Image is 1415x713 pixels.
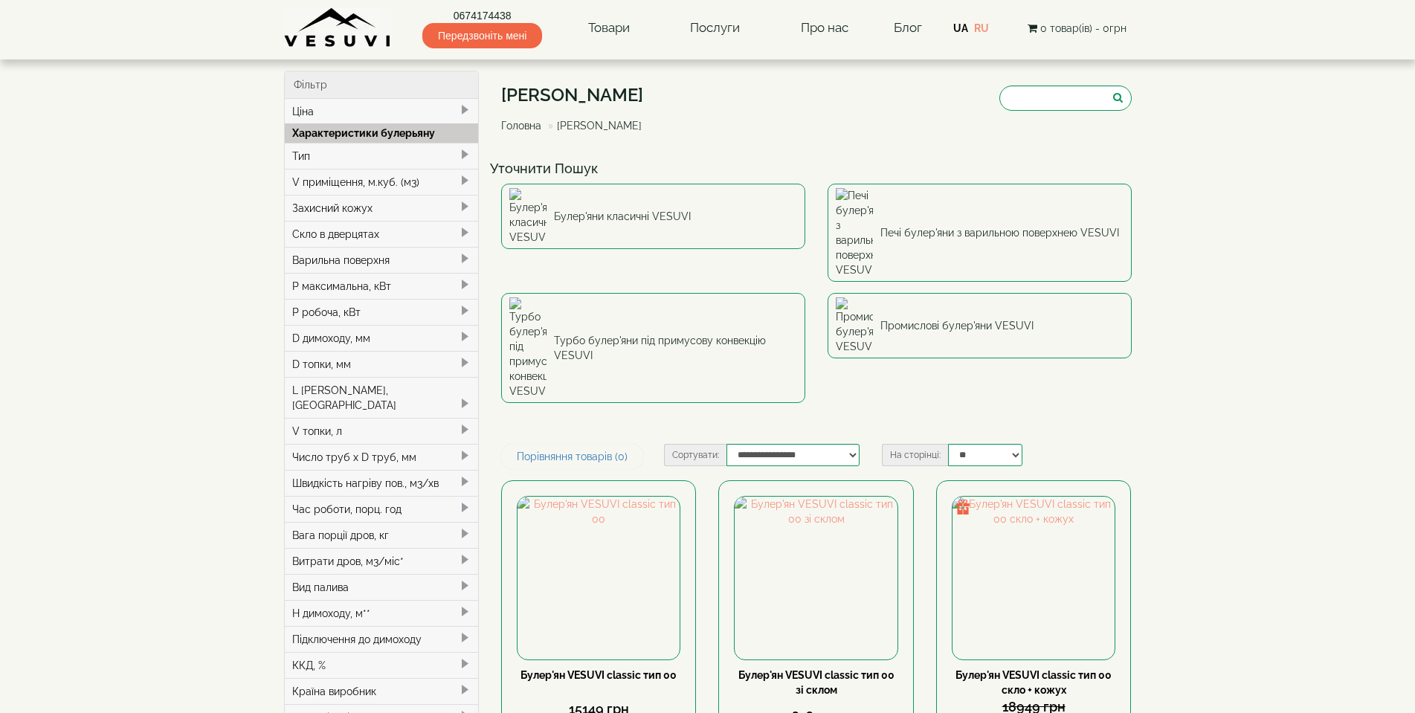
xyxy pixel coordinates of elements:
div: P максимальна, кВт [285,273,479,299]
div: Країна виробник [285,678,479,704]
a: Товари [573,11,645,45]
div: Вид палива [285,574,479,600]
a: Булер'ян VESUVI classic тип 00 [520,669,677,681]
div: H димоходу, м** [285,600,479,626]
a: Булер'ян VESUVI classic тип 00 зі склом [738,669,895,696]
a: Промислові булер'яни VESUVI Промислові булер'яни VESUVI [828,293,1132,358]
div: D димоходу, мм [285,325,479,351]
div: Підключення до димоходу [285,626,479,652]
img: Булер'ян VESUVI classic тип 00 [518,497,680,659]
img: Булер'ян VESUVI classic тип 00 зі склом [735,497,897,659]
div: Тип [285,143,479,169]
a: Турбо булер'яни під примусову конвекцію VESUVI Турбо булер'яни під примусову конвекцію VESUVI [501,293,805,403]
a: Послуги [675,11,755,45]
div: V приміщення, м.куб. (м3) [285,169,479,195]
a: RU [974,22,989,34]
div: L [PERSON_NAME], [GEOGRAPHIC_DATA] [285,377,479,418]
a: Булер'яни класичні VESUVI Булер'яни класичні VESUVI [501,184,805,249]
a: Булер'ян VESUVI classic тип 00 скло + кожух [955,669,1112,696]
a: Печі булер'яни з варильною поверхнею VESUVI Печі булер'яни з варильною поверхнею VESUVI [828,184,1132,282]
div: Захисний кожух [285,195,479,221]
a: 0674174438 [422,8,542,23]
img: Завод VESUVI [284,7,392,48]
a: UA [953,22,968,34]
li: [PERSON_NAME] [544,118,642,133]
button: 0 товар(ів) - 0грн [1023,20,1131,36]
img: Промислові булер'яни VESUVI [836,297,873,354]
div: Варильна поверхня [285,247,479,273]
label: Сортувати: [664,444,726,466]
div: ККД, % [285,652,479,678]
div: Ціна [285,99,479,124]
div: Вага порції дров, кг [285,522,479,548]
img: Булер'яни класичні VESUVI [509,188,547,245]
img: Турбо булер'яни під примусову конвекцію VESUVI [509,297,547,399]
span: Передзвоніть мені [422,23,542,48]
label: На сторінці: [882,444,948,466]
img: Печі булер'яни з варильною поверхнею VESUVI [836,188,873,277]
h1: [PERSON_NAME] [501,86,653,105]
div: Час роботи, порц. год [285,496,479,522]
img: Булер'ян VESUVI classic тип 00 скло + кожух [953,497,1115,659]
img: gift [955,500,970,514]
a: Про нас [786,11,863,45]
div: D топки, мм [285,351,479,377]
div: Скло в дверцятах [285,221,479,247]
a: Блог [894,20,922,35]
div: Характеристики булерьяну [285,123,479,143]
div: P робоча, кВт [285,299,479,325]
a: Головна [501,120,541,132]
div: V топки, л [285,418,479,444]
div: Витрати дров, м3/міс* [285,548,479,574]
a: Порівняння товарів (0) [501,444,643,469]
span: 0 товар(ів) - 0грн [1040,22,1126,34]
div: Число труб x D труб, мм [285,444,479,470]
div: Швидкість нагріву пов., м3/хв [285,470,479,496]
div: Фільтр [285,71,479,99]
h4: Уточнити Пошук [490,161,1143,176]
